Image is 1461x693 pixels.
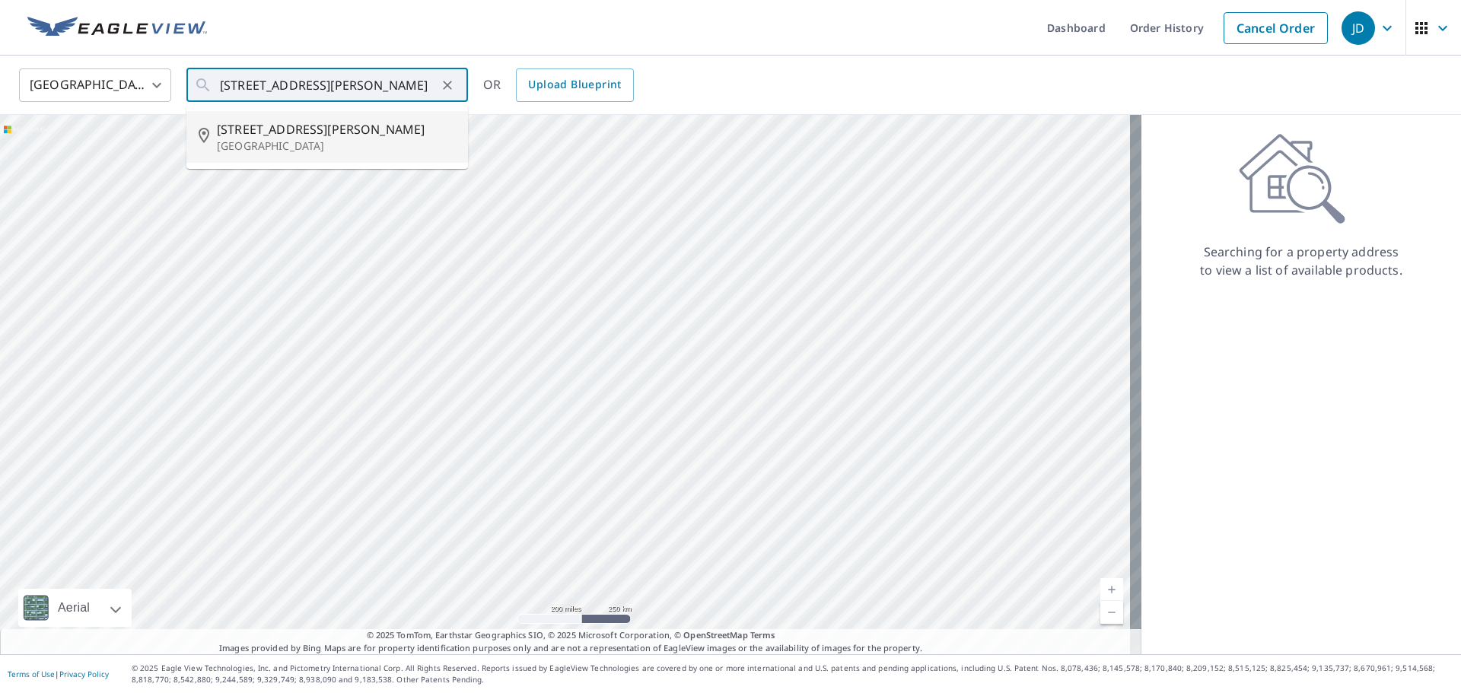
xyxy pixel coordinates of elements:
[8,669,109,679] p: |
[217,138,456,154] p: [GEOGRAPHIC_DATA]
[367,629,775,642] span: © 2025 TomTom, Earthstar Geographics SIO, © 2025 Microsoft Corporation, ©
[437,75,458,96] button: Clear
[1100,578,1123,601] a: Current Level 5, Zoom In
[132,663,1453,685] p: © 2025 Eagle View Technologies, Inc. and Pictometry International Corp. All Rights Reserved. Repo...
[53,589,94,627] div: Aerial
[27,17,207,40] img: EV Logo
[220,64,437,106] input: Search by address or latitude-longitude
[19,64,171,106] div: [GEOGRAPHIC_DATA]
[1224,12,1328,44] a: Cancel Order
[683,629,747,641] a: OpenStreetMap
[1342,11,1375,45] div: JD
[1100,601,1123,624] a: Current Level 5, Zoom Out
[59,669,109,679] a: Privacy Policy
[483,68,634,102] div: OR
[8,669,55,679] a: Terms of Use
[18,589,132,627] div: Aerial
[516,68,633,102] a: Upload Blueprint
[750,629,775,641] a: Terms
[217,120,456,138] span: [STREET_ADDRESS][PERSON_NAME]
[1199,243,1403,279] p: Searching for a property address to view a list of available products.
[528,75,621,94] span: Upload Blueprint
